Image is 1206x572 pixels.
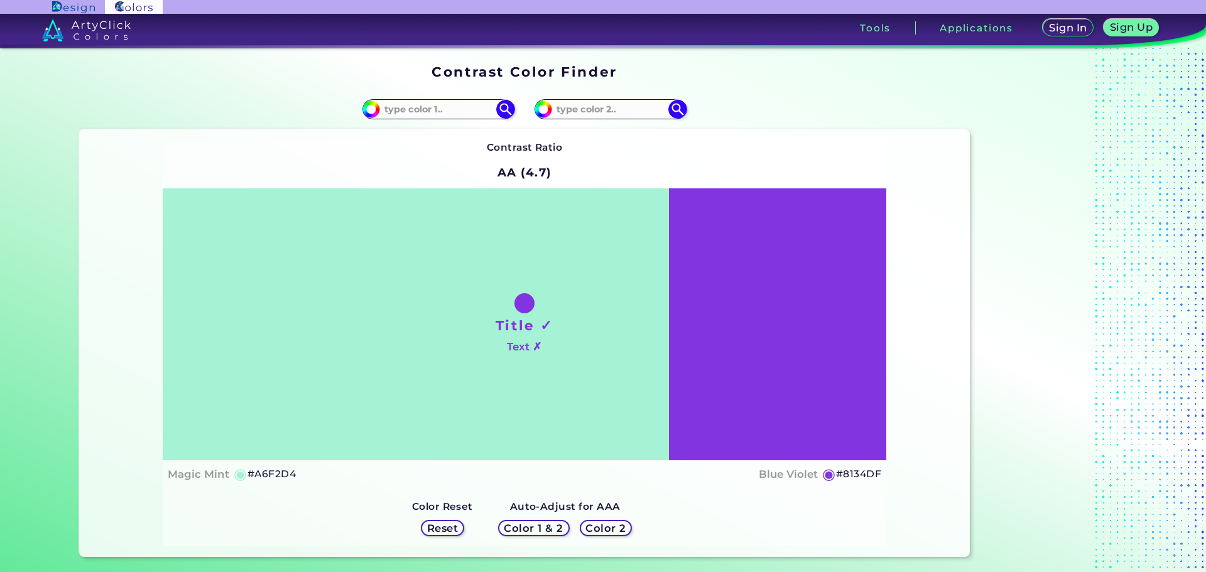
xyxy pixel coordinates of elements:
[759,465,818,483] h4: Blue Violet
[507,338,541,356] h4: Text ✗
[552,100,669,117] input: type color 2..
[380,100,497,117] input: type color 1..
[822,467,836,482] h5: ◉
[234,467,247,482] h5: ◉
[510,500,621,512] strong: Auto-Adjust for AAA
[836,466,881,482] h5: #8134DF
[1111,23,1151,32] h5: Sign Up
[412,500,473,512] strong: Color Reset
[940,23,1013,33] h3: Applications
[1044,19,1092,36] a: Sign In
[42,19,131,41] img: logo_artyclick_colors_white.svg
[1105,19,1156,36] a: Sign Up
[487,141,563,153] strong: Contrast Ratio
[668,100,687,119] img: icon search
[496,100,515,119] img: icon search
[860,23,891,33] h3: Tools
[587,523,624,532] h5: Color 2
[428,523,457,532] h5: Reset
[492,158,558,186] h2: AA (4.7)
[168,465,229,483] h4: Magic Mint
[1050,23,1085,33] h5: Sign In
[247,466,296,482] h5: #A6F2D4
[506,523,562,532] h5: Color 1 & 2
[496,316,553,335] h1: Title ✓
[52,1,94,13] img: ArtyClick Design logo
[432,62,617,81] h1: Contrast Color Finder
